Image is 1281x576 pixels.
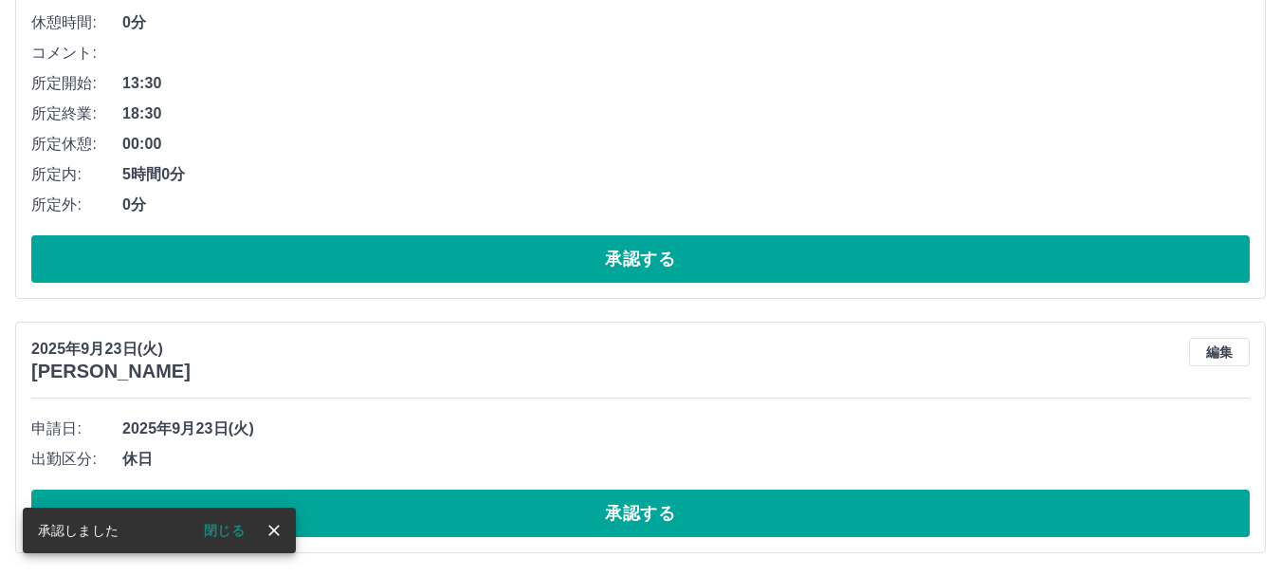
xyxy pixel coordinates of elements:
div: 承認しました [38,513,119,548]
span: 13:30 [122,72,1250,95]
span: 所定休憩: [31,133,122,156]
p: 2025年9月23日(火) [31,338,191,361]
span: 休日 [122,448,1250,471]
span: 0分 [122,194,1250,216]
span: 休憩時間: [31,11,122,34]
span: 0分 [122,11,1250,34]
h3: [PERSON_NAME] [31,361,191,382]
button: 編集 [1189,338,1250,366]
span: 所定終業: [31,102,122,125]
span: 00:00 [122,133,1250,156]
span: 18:30 [122,102,1250,125]
button: 閉じる [189,516,260,545]
span: コメント: [31,42,122,65]
span: 所定内: [31,163,122,186]
button: 承認する [31,235,1250,283]
span: 申請日: [31,418,122,440]
span: 出勤区分: [31,448,122,471]
span: 5時間0分 [122,163,1250,186]
button: 承認する [31,490,1250,537]
span: 所定外: [31,194,122,216]
button: close [260,516,288,545]
span: 2025年9月23日(火) [122,418,1250,440]
span: 所定開始: [31,72,122,95]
